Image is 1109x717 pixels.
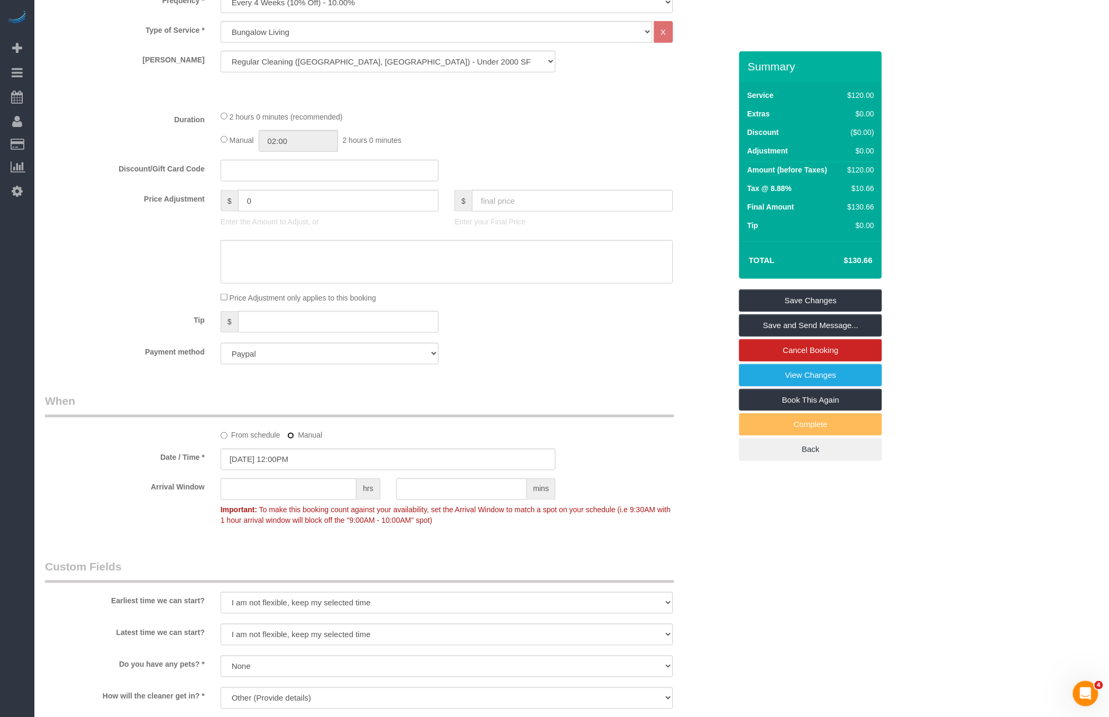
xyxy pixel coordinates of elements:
span: Price Adjustment only applies to this booking [230,294,376,302]
input: final price [472,190,673,212]
label: Tax @ 8.88% [747,183,792,194]
input: From schedule [221,432,228,439]
label: From schedule [221,426,280,441]
span: $ [454,190,472,212]
label: Discount/Gift Card Code [37,160,213,174]
div: $0.00 [843,146,874,156]
label: Type of Service * [37,21,213,35]
div: $0.00 [843,108,874,119]
div: $10.66 [843,183,874,194]
legend: When [45,394,674,418]
legend: Custom Fields [45,559,674,583]
a: Back [739,438,882,460]
label: How will the cleaner get in? * [37,687,213,702]
label: Amount (before Taxes) [747,165,827,175]
a: Save and Send Message... [739,314,882,337]
h3: Summary [748,60,877,72]
label: Latest time we can start? [37,624,213,638]
img: Automaid Logo [6,11,28,25]
a: Book This Again [739,389,882,411]
span: Manual [230,136,254,144]
span: mins [527,478,556,500]
div: $120.00 [843,165,874,175]
label: Payment method [37,343,213,357]
label: Adjustment [747,146,788,156]
label: Final Amount [747,202,794,212]
span: hrs [357,478,380,500]
label: Service [747,90,774,101]
strong: Total [749,256,775,265]
label: Earliest time we can start? [37,592,213,606]
p: Enter your Final Price [454,216,672,227]
label: Manual [287,426,322,441]
label: Arrival Window [37,478,213,493]
label: Discount [747,127,779,138]
a: Cancel Booking [739,339,882,361]
input: MM/DD/YYYY HH:MM [221,449,556,470]
span: 4 [1095,681,1103,689]
span: To make this booking count against your availability, set the Arrival Window to match a spot on y... [221,506,671,525]
h4: $130.66 [812,256,872,265]
a: Save Changes [739,289,882,312]
strong: Important: [221,506,257,514]
input: Manual [287,432,294,439]
label: Tip [37,311,213,325]
label: [PERSON_NAME] [37,51,213,65]
label: Price Adjustment [37,190,213,204]
label: Tip [747,220,758,231]
label: Duration [37,111,213,125]
label: Date / Time * [37,449,213,463]
div: $130.66 [843,202,874,212]
a: View Changes [739,364,882,386]
label: Extras [747,108,770,119]
p: Enter the Amount to Adjust, or [221,216,439,227]
label: Do you have any pets? * [37,656,213,670]
div: $120.00 [843,90,874,101]
div: $0.00 [843,220,874,231]
div: ($0.00) [843,127,874,138]
span: $ [221,190,238,212]
span: 2 hours 0 minutes (recommended) [230,113,343,121]
span: 2 hours 0 minutes [342,136,401,144]
span: $ [221,311,238,333]
iframe: Intercom live chat [1073,681,1098,706]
